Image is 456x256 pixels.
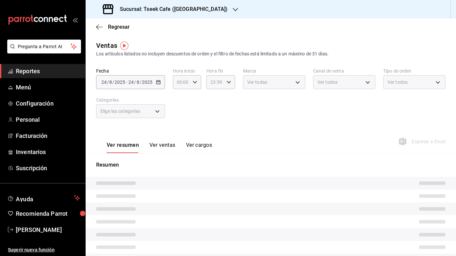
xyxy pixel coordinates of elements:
input: ---- [142,80,153,85]
span: / [134,80,136,85]
button: Regresar [96,24,130,30]
label: Canal de venta [313,69,375,73]
input: -- [136,80,140,85]
div: navigation tabs [107,142,212,153]
span: [PERSON_NAME] [16,225,80,234]
span: / [112,80,114,85]
input: -- [128,80,134,85]
span: Elige las categorías [100,108,141,114]
span: / [140,80,142,85]
label: Fecha [96,69,165,73]
label: Marca [243,69,305,73]
span: Ver todos [317,79,337,85]
label: Hora fin [206,69,235,73]
span: / [107,80,109,85]
input: -- [109,80,112,85]
button: open_drawer_menu [72,17,78,22]
a: Pregunta a Parrot AI [5,48,81,55]
span: Pregunta a Parrot AI [18,43,71,50]
p: Resumen [96,161,445,169]
input: -- [101,80,107,85]
span: Configuración [16,99,80,108]
span: Regresar [108,24,130,30]
button: Pregunta a Parrot AI [7,40,81,53]
span: Inventarios [16,147,80,156]
span: Menú [16,83,80,92]
input: ---- [114,80,125,85]
span: Ver todas [247,79,267,85]
img: Tooltip marker [120,42,128,50]
h3: Sucursal: Tseek Cafe ([GEOGRAPHIC_DATA]) [115,5,228,13]
span: Ver todos [388,79,408,85]
span: Facturación [16,131,80,140]
span: Reportes [16,67,80,76]
div: Los artículos listados no incluyen descuentos de orden y el filtro de fechas está limitado a un m... [96,50,445,57]
span: Sugerir nueva función [8,246,80,253]
button: Ver ventas [149,142,175,153]
span: Personal [16,115,80,124]
label: Categorías [96,98,165,102]
span: Ayuda [16,194,71,202]
span: Recomienda Parrot [16,209,80,218]
button: Ver cargos [186,142,212,153]
div: Ventas [96,41,117,50]
label: Tipo de orden [383,69,445,73]
button: Ver resumen [107,142,139,153]
span: Suscripción [16,164,80,173]
label: Hora inicio [173,69,201,73]
span: - [126,80,127,85]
